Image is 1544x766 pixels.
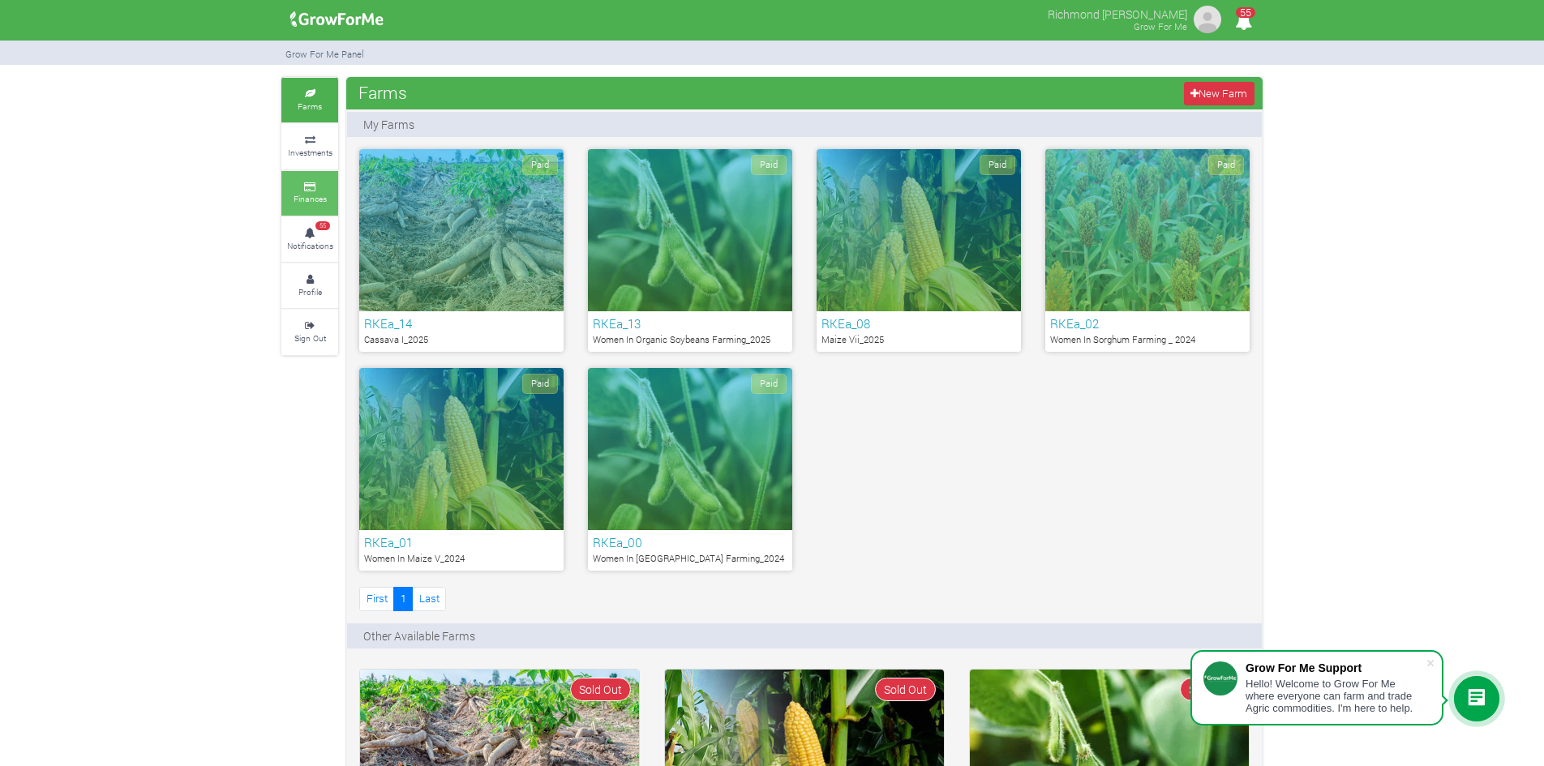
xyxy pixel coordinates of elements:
[281,217,338,262] a: 55 Notifications
[588,368,792,571] a: Paid RKEa_00 Women In [GEOGRAPHIC_DATA] Farming_2024
[393,587,413,610] a: 1
[359,587,446,610] nav: Page Navigation
[281,310,338,354] a: Sign Out
[821,333,1016,347] p: Maize Vii_2025
[1228,15,1259,31] a: 55
[817,149,1021,352] a: Paid RKEa_08 Maize Vii_2025
[1045,149,1250,352] a: Paid RKEa_02 Women In Sorghum Farming _ 2024
[1191,3,1224,36] img: growforme image
[1236,7,1255,18] span: 55
[364,333,559,347] p: Cassava I_2025
[1246,678,1426,714] div: Hello! Welcome to Grow For Me where everyone can farm and trade Agric commodities. I'm here to help.
[285,48,364,60] small: Grow For Me Panel
[821,316,1016,331] h6: RKEa_08
[315,221,330,231] span: 55
[281,78,338,122] a: Farms
[1180,678,1241,701] span: Sold Out
[363,116,414,133] p: My Farms
[1246,661,1426,674] div: Grow For Me Support
[281,124,338,169] a: Investments
[1050,333,1245,347] p: Women In Sorghum Farming _ 2024
[593,552,787,566] p: Women In [GEOGRAPHIC_DATA] Farming_2024
[522,155,558,175] span: Paid
[281,263,338,308] a: Profile
[359,587,394,610] a: First
[1228,3,1259,40] i: Notifications
[285,3,389,36] img: growforme image
[593,535,787,550] h6: RKEa_00
[364,552,559,566] p: Women In Maize V_2024
[875,678,936,701] span: Sold Out
[1048,3,1187,23] p: Richmond [PERSON_NAME]
[522,374,558,394] span: Paid
[570,678,631,701] span: Sold Out
[359,368,564,571] a: Paid RKEa_01 Women In Maize V_2024
[593,333,787,347] p: Women In Organic Soybeans Farming_2025
[1050,316,1245,331] h6: RKEa_02
[980,155,1015,175] span: Paid
[298,286,322,297] small: Profile
[364,316,559,331] h6: RKEa_14
[1134,20,1187,32] small: Grow For Me
[298,101,322,112] small: Farms
[751,374,787,394] span: Paid
[593,316,787,331] h6: RKEa_13
[281,171,338,216] a: Finances
[363,627,475,644] p: Other Available Farms
[294,193,327,204] small: Finances
[294,332,326,344] small: Sign Out
[354,76,411,109] span: Farms
[751,155,787,175] span: Paid
[1208,155,1244,175] span: Paid
[287,240,333,251] small: Notifications
[1184,82,1254,105] a: New Farm
[288,147,332,158] small: Investments
[364,535,559,550] h6: RKEa_01
[588,149,792,352] a: Paid RKEa_13 Women In Organic Soybeans Farming_2025
[412,587,446,610] a: Last
[359,149,564,352] a: Paid RKEa_14 Cassava I_2025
